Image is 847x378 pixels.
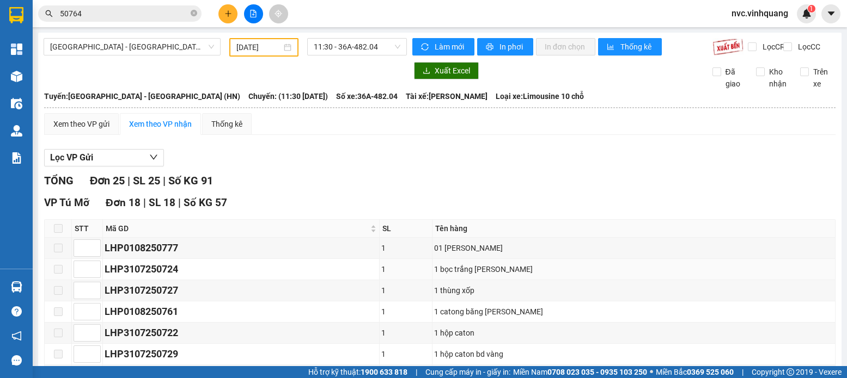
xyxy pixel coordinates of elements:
[53,118,109,130] div: Xem theo VP gửi
[314,39,400,55] span: 11:30 - 36A-482.04
[11,125,22,137] img: warehouse-icon
[244,4,263,23] button: file-add
[434,242,833,254] div: 01 [PERSON_NAME]
[435,65,470,77] span: Xuất Excel
[249,10,257,17] span: file-add
[794,41,822,53] span: Lọc CC
[106,196,141,209] span: Đơn 18
[434,306,833,318] div: 1 catong băng [PERSON_NAME]
[421,43,430,52] span: sync
[149,153,158,162] span: down
[381,263,430,275] div: 1
[50,39,214,55] span: Thanh Hóa - Tây Hồ (HN)
[105,325,377,340] div: LHP3107250722
[381,348,430,360] div: 1
[269,4,288,23] button: aim
[44,196,89,209] span: VP Tú Mỡ
[168,174,213,187] span: Số KG 91
[127,174,130,187] span: |
[163,174,166,187] span: |
[9,7,23,23] img: logo-vxr
[11,44,22,55] img: dashboard-icon
[45,10,53,17] span: search
[308,366,407,378] span: Hỗ trợ kỹ thuật:
[11,71,22,82] img: warehouse-icon
[103,280,380,301] td: LHP3107250727
[103,344,380,365] td: LHP3107250729
[381,242,430,254] div: 1
[434,284,833,296] div: 1 thùng xốp
[809,66,836,90] span: Trên xe
[723,7,797,20] span: nvc.vinhquang
[499,41,525,53] span: In phơi
[72,220,103,238] th: STT
[191,9,197,19] span: close-circle
[434,348,833,360] div: 1 hộp caton bd vàng
[620,41,653,53] span: Thống kê
[434,327,833,339] div: 1 hộp caton
[103,238,380,259] td: LHP0108250777
[44,149,164,166] button: Lọc VP Gửi
[103,323,380,344] td: LHP3107250722
[496,90,584,102] span: Loại xe: Limousine 10 chỗ
[808,5,815,13] sup: 1
[826,9,836,18] span: caret-down
[11,331,22,341] span: notification
[178,196,181,209] span: |
[687,368,734,376] strong: 0369 525 060
[414,62,479,79] button: downloadXuất Excel
[336,90,398,102] span: Số xe: 36A-482.04
[106,222,368,234] span: Mã GD
[211,118,242,130] div: Thống kê
[191,10,197,16] span: close-circle
[143,196,146,209] span: |
[105,346,377,362] div: LHP3107250729
[536,38,595,55] button: In đơn chọn
[105,240,377,256] div: LHP0108250777
[103,301,380,323] td: LHP0108250761
[184,196,227,209] span: Số KG 57
[44,174,74,187] span: TỔNG
[423,67,430,76] span: download
[650,370,653,374] span: ⚪️
[11,281,22,293] img: warehouse-icon
[105,283,377,298] div: LHP3107250727
[236,41,281,53] input: 01/08/2025
[11,98,22,109] img: warehouse-icon
[712,38,744,55] img: 9k=
[11,152,22,164] img: solution-icon
[149,196,175,209] span: SL 18
[44,92,240,101] b: Tuyến: [GEOGRAPHIC_DATA] - [GEOGRAPHIC_DATA] (HN)
[275,10,282,17] span: aim
[412,38,474,55] button: syncLàm mới
[547,368,647,376] strong: 0708 023 035 - 0935 103 250
[381,327,430,339] div: 1
[406,90,488,102] span: Tài xế: [PERSON_NAME]
[787,368,794,376] span: copyright
[607,43,616,52] span: bar-chart
[809,5,813,13] span: 1
[742,366,744,378] span: |
[513,366,647,378] span: Miền Nam
[218,4,237,23] button: plus
[765,66,792,90] span: Kho nhận
[105,304,377,319] div: LHP0108250761
[103,259,380,280] td: LHP3107250724
[416,366,417,378] span: |
[656,366,734,378] span: Miền Bắc
[50,151,93,164] span: Lọc VP Gửi
[105,262,377,277] div: LHP3107250724
[90,174,125,187] span: Đơn 25
[598,38,662,55] button: bar-chartThống kê
[361,368,407,376] strong: 1900 633 818
[721,66,748,90] span: Đã giao
[224,10,232,17] span: plus
[432,220,836,238] th: Tên hàng
[435,41,466,53] span: Làm mới
[248,90,328,102] span: Chuyến: (11:30 [DATE])
[477,38,533,55] button: printerIn phơi
[802,9,812,18] img: icon-new-feature
[821,4,840,23] button: caret-down
[486,43,495,52] span: printer
[381,306,430,318] div: 1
